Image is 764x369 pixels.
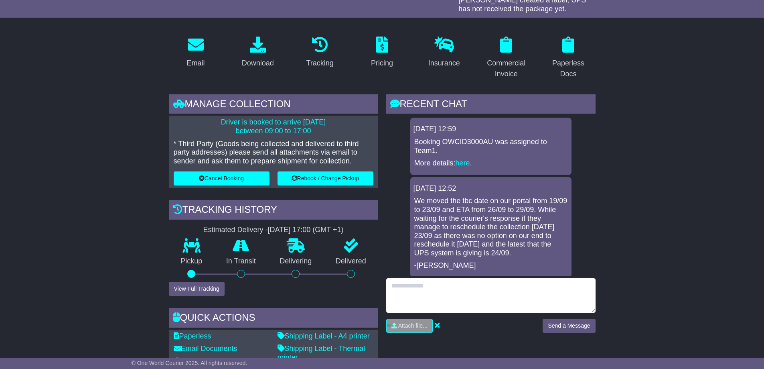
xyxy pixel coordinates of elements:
a: Commercial Invoice [479,34,533,82]
div: Download [242,58,274,69]
p: * Third Party (Goods being collected and delivered to third party addresses) please send all atta... [174,140,373,166]
a: Paperless [174,332,211,340]
a: Insurance [423,34,465,71]
p: Pickup [169,257,215,266]
p: Delivering [268,257,324,266]
a: Download Documents [174,357,251,365]
div: RECENT CHAT [386,94,596,116]
a: Download [237,34,279,71]
p: In Transit [214,257,268,266]
p: Driver is booked to arrive [DATE] between 09:00 to 17:00 [174,118,373,135]
div: Tracking [306,58,333,69]
a: Email Documents [174,345,237,353]
div: Commercial Invoice [484,58,528,80]
a: Shipping Label - Thermal printer [278,345,365,361]
div: Paperless Docs [547,58,590,80]
p: Booking OWCID3000AU was assigned to Team1. [414,138,567,155]
button: Rebook / Change Pickup [278,171,373,186]
p: More details: . [414,159,567,168]
a: Tracking [301,34,338,71]
div: [DATE] 17:00 (GMT +1) [268,226,344,234]
div: Quick Actions [169,308,378,330]
button: Send a Message [543,319,595,333]
a: Email [181,34,210,71]
div: Tracking history [169,200,378,222]
p: Delivered [324,257,378,266]
a: Paperless Docs [541,34,596,82]
div: Manage collection [169,94,378,116]
div: Insurance [428,58,460,69]
div: Estimated Delivery - [169,226,378,234]
div: Pricing [371,58,393,69]
div: [DATE] 12:52 [413,184,568,193]
div: [DATE] 12:59 [413,125,568,134]
a: Pricing [366,34,398,71]
div: Email [186,58,205,69]
a: Shipping Label - A4 printer [278,332,370,340]
button: Cancel Booking [174,171,270,186]
a: here [456,159,470,167]
button: View Full Tracking [169,282,225,296]
span: © One World Courier 2025. All rights reserved. [132,360,247,366]
p: -[PERSON_NAME] [414,261,567,270]
p: We moved the tbc date on our portal from 19/09 to 23/09 and ETA from 26/09 to 29/09. While waitin... [414,197,567,257]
